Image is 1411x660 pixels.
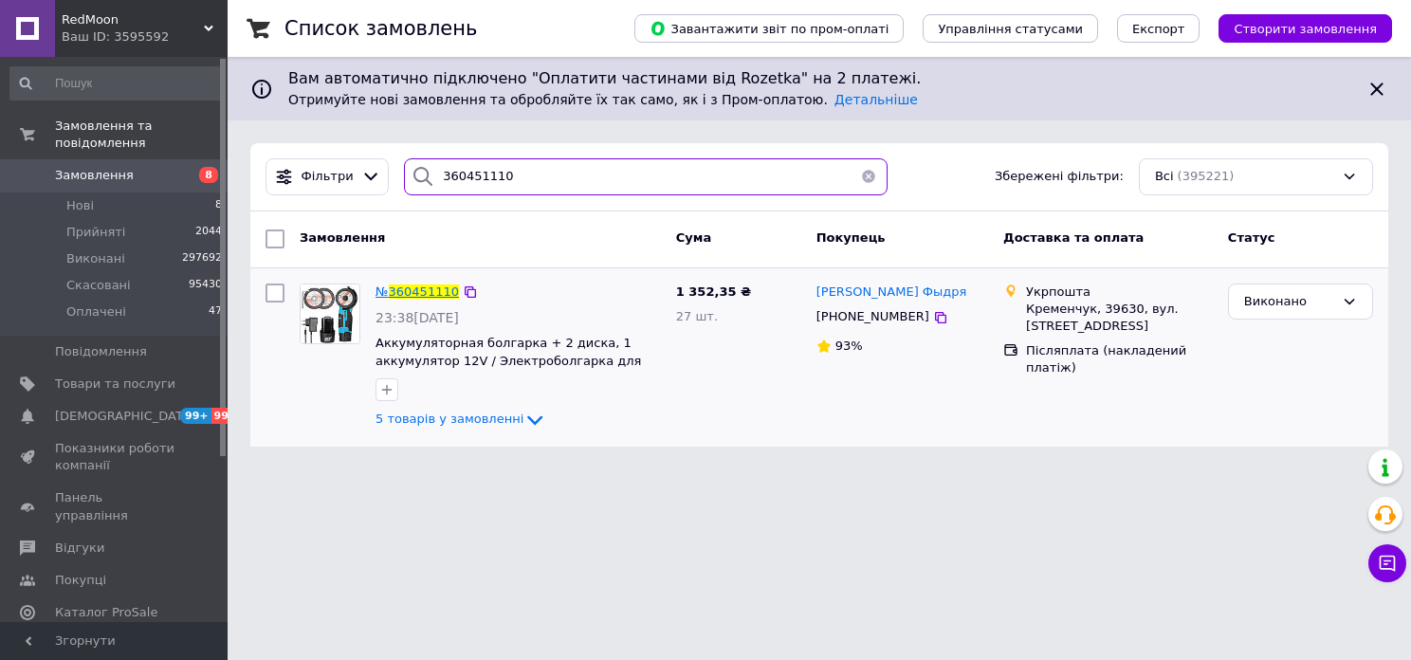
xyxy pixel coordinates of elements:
button: Чат з покупцем [1368,544,1406,582]
div: Кременчук, 39630, вул. [STREET_ADDRESS] [1026,301,1213,335]
span: 1 352,35 ₴ [676,284,751,299]
span: Статус [1228,230,1275,245]
button: Експорт [1117,14,1200,43]
a: Фото товару [300,284,360,344]
button: Завантажити звіт по пром-оплаті [634,14,904,43]
span: Збережені фільтри: [995,168,1124,186]
a: №360451110 [376,284,459,299]
span: 5 товарів у замовленні [376,412,523,426]
div: Ваш ID: 3595592 [62,28,228,46]
span: 27 шт. [676,309,718,323]
div: Виконано [1244,292,1334,312]
span: Завантажити звіт по пром-оплаті [650,20,889,37]
span: Замовлення [55,167,134,184]
span: [PERSON_NAME] Фыдря [816,284,967,299]
span: Прийняті [66,224,125,241]
span: RedMoon [62,11,204,28]
span: Повідомлення [55,343,147,360]
a: Створити замовлення [1200,21,1392,35]
span: 2044 [195,224,222,241]
input: Пошук за номером замовлення, ПІБ покупця, номером телефону, Email, номером накладної [404,158,888,195]
span: Управління статусами [938,22,1083,36]
span: Створити замовлення [1234,22,1377,36]
a: Детальніше [834,92,918,107]
span: 47 [209,303,222,321]
span: Замовлення [300,230,385,245]
span: Отримуйте нові замовлення та обробляйте їх так само, як і з Пром-оплатою. [288,92,918,107]
span: 297692 [182,250,222,267]
span: [PHONE_NUMBER] [816,309,929,323]
span: Замовлення та повідомлення [55,118,228,152]
span: (395221) [1178,169,1235,183]
span: Оплачені [66,303,126,321]
span: Покупці [55,572,106,589]
span: Експорт [1132,22,1185,36]
div: Післяплата (накладений платіж) [1026,342,1213,376]
span: Нові [66,197,94,214]
span: 99+ [211,408,243,424]
span: Всі [1155,168,1174,186]
span: Фільтри [302,168,354,186]
span: Cума [676,230,711,245]
span: № [376,284,389,299]
span: 23:38[DATE] [376,310,459,325]
span: Показники роботи компанії [55,440,175,474]
div: Укрпошта [1026,284,1213,301]
span: 93% [835,339,863,353]
span: Каталог ProSale [55,604,157,621]
span: Товари та послуги [55,376,175,393]
span: 8 [199,167,218,183]
span: Відгуки [55,540,104,557]
a: [PERSON_NAME] Фыдря [816,284,967,302]
span: Скасовані [66,277,131,294]
button: Управління статусами [923,14,1098,43]
span: Доставка та оплата [1003,230,1144,245]
span: Панель управління [55,489,175,523]
a: 5 товарів у замовленні [376,412,546,426]
span: 95430 [189,277,222,294]
img: Фото товару [301,284,359,343]
span: 360451110 [389,284,459,299]
span: [DEMOGRAPHIC_DATA] [55,408,195,425]
a: Аккумуляторная болгарка + 2 диска, 1 аккумулятор 12V / Электроболгарка для дома / Мини болгарка /... [376,336,641,385]
button: Очистить [850,158,888,195]
input: Пошук [9,66,224,101]
span: 8 [215,197,222,214]
span: 99+ [180,408,211,424]
button: Створити замовлення [1219,14,1392,43]
h1: Список замовлень [284,17,477,40]
span: Вам автоматично підключено "Оплатити частинами від Rozetka" на 2 платежі. [288,68,1350,90]
span: Виконані [66,250,125,267]
span: Покупець [816,230,886,245]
